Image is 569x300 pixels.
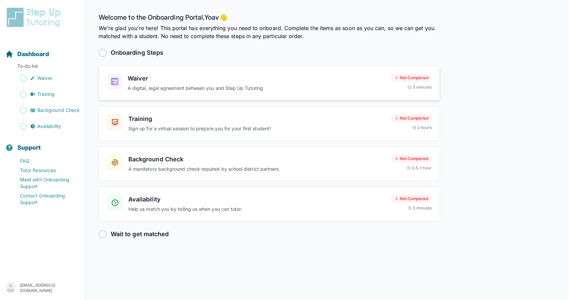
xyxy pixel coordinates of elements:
[391,195,432,203] div: Not Completed
[391,155,432,163] div: Not Completed
[412,125,432,130] div: 2 hours
[128,125,386,133] p: Sign up for a virtual session to prepare you for your first student!
[128,165,386,173] p: A mandatory background check required by school district partners
[17,49,49,59] span: Dashboard
[99,146,440,181] a: Background CheckA mandatory background check required by school district partnersNot Completed0.5...
[99,186,440,221] a: AvailabilityHelp us match you by telling us when you can tutor.Not Completed5 minutes
[99,24,440,40] p: We're glad you're here! This portal has everything you need to onboard. Complete the items as soo...
[5,191,85,207] a: Contact Onboarding Support
[99,65,440,101] a: WaiverA digital, legal agreement between you and Step Up TutoringNot Completed5 minutes
[391,74,432,82] div: Not Completed
[128,155,386,164] h3: Background Check
[99,13,440,24] h2: Welcome to the Onboarding Portal, Yoav 👋
[128,74,386,83] h3: Waiver
[128,195,386,204] h3: Availability
[5,7,65,28] img: logo
[128,114,386,124] h3: Training
[37,91,55,98] span: Training
[391,114,432,122] div: Not Completed
[37,107,80,114] span: Background Check
[5,90,85,99] a: Training
[5,122,85,131] a: Availability
[3,63,82,72] p: To-do list
[5,175,85,191] a: Meet with Onboarding Support
[408,85,432,90] div: 5 minutes
[20,283,80,293] p: [EMAIL_ADDRESS][DOMAIN_NAME]
[128,205,386,213] p: Help us match you by telling us when you can tutor.
[5,49,49,59] a: Dashboard
[99,106,440,141] a: TrainingSign up for a virtual session to prepare you for your first student!Not Completed2 hours
[5,156,85,166] a: FAQ
[111,230,169,239] h2: Wait to get matched
[408,205,432,211] div: 5 minutes
[5,73,85,83] a: Waiver
[17,143,41,152] span: Support
[5,166,85,175] a: Tutor Resources
[111,48,163,57] h2: Onboarding Steps
[3,39,82,61] button: Dashboard
[37,75,52,82] span: Waiver
[5,106,85,115] a: Background Check
[407,165,432,171] div: 0.5-1 hour
[5,282,80,294] button: [EMAIL_ADDRESS][DOMAIN_NAME]
[128,85,386,92] p: A digital, legal agreement between you and Step Up Tutoring
[3,132,82,155] button: Support
[37,123,61,130] span: Availability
